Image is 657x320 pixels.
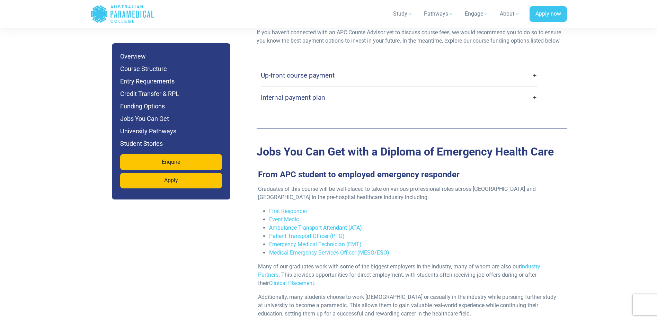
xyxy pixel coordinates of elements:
[269,224,362,231] a: Ambulance Transport Attendant (ATA)
[261,67,538,83] a: Up-front course payment
[254,170,564,180] h3: From APC student to employed emergency responder
[269,280,314,286] a: Clinical Placement
[261,89,538,106] a: Internal payment plan
[496,4,524,24] a: About
[269,249,389,256] a: Medical Emergency Services Officer (MESO/ESO)
[530,6,567,22] a: Apply now
[269,216,299,223] a: Event Medic
[258,293,560,318] p: Additionally, many students choose to work [DEMOGRAPHIC_DATA] or casually in the industry while p...
[269,208,307,214] a: First Responder
[261,71,335,79] h4: Up-front course payment
[90,3,154,25] a: Australian Paramedical College
[257,28,567,45] p: If you haven’t connected with an APC Course Advisor yet to discuss course fees, we would recommen...
[258,185,560,202] p: Graduates of this course will be well-placed to take on various professional roles across [GEOGRA...
[269,233,345,239] a: Patient Transport Officer (PTO)
[261,94,325,101] h4: Internal payment plan
[258,263,560,287] p: Many of our graduates work with some of the biggest employers in the industry, many of whom are a...
[389,4,417,24] a: Study
[269,241,362,248] a: Emergency Medical Technician (EMT)
[420,4,458,24] a: Pathways
[461,4,493,24] a: Engage
[257,145,567,158] h2: Jobs You Can Get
